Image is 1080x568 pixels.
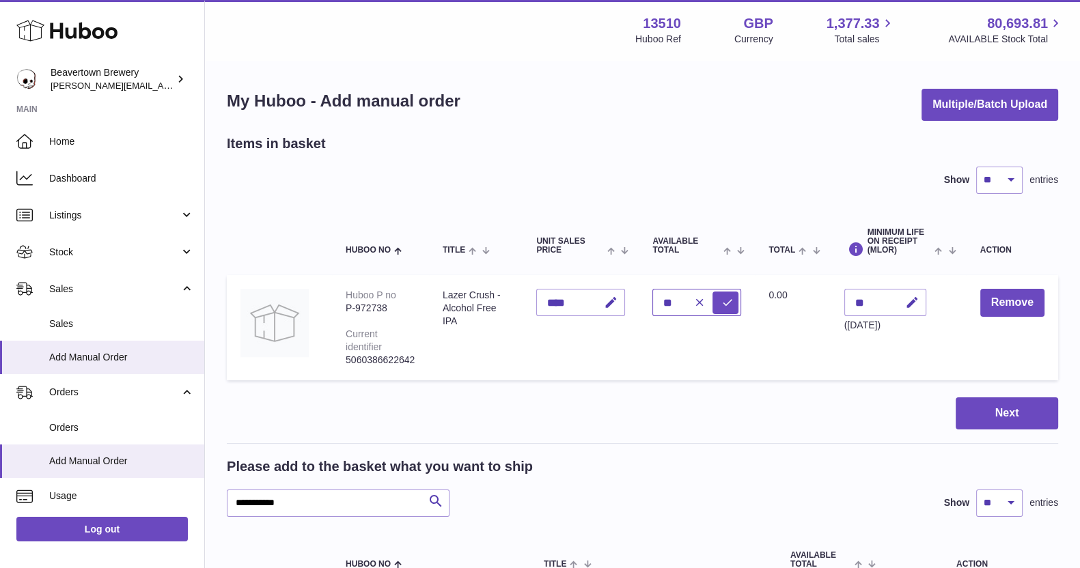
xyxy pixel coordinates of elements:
div: Huboo P no [346,289,396,300]
h2: Items in basket [227,134,326,153]
span: Stock [49,246,180,259]
span: Usage [49,489,194,502]
span: Unit Sales Price [536,237,604,255]
span: AVAILABLE Stock Total [948,33,1064,46]
div: Current identifier [346,328,382,352]
span: Title [443,246,465,255]
div: Huboo Ref [635,33,681,46]
span: Huboo no [346,246,391,255]
span: Dashboard [49,172,194,185]
span: 80,693.81 [987,14,1048,33]
span: entries [1029,496,1058,509]
img: Lazer Crush - Alcohol Free IPA [240,289,309,357]
div: Action [980,246,1044,255]
strong: GBP [743,14,773,33]
span: Orders [49,386,180,399]
span: AVAILABLE Total [652,237,720,255]
span: Total [769,246,795,255]
a: 1,377.33 Total sales [827,14,896,46]
button: Remove [980,289,1044,317]
span: entries [1029,173,1058,186]
img: richard.gilbert-cross@beavertownbrewery.co.uk [16,69,37,89]
div: ([DATE]) [844,319,926,332]
span: Sales [49,317,194,330]
button: Next [956,397,1058,429]
div: Currency [734,33,773,46]
div: P-972738 [346,302,415,315]
span: Minimum Life On Receipt (MLOR) [868,228,932,255]
div: 5060386622642 [346,354,415,367]
span: Listings [49,209,180,222]
span: Home [49,135,194,148]
span: Add Manual Order [49,455,194,468]
td: Lazer Crush - Alcohol Free IPA [429,275,523,380]
a: 80,693.81 AVAILABLE Stock Total [948,14,1064,46]
h2: Please add to the basket what you want to ship [227,457,533,476]
span: Orders [49,421,194,434]
button: Multiple/Batch Upload [922,89,1058,121]
label: Show [944,173,969,186]
span: Add Manual Order [49,351,194,364]
div: Beavertown Brewery [51,66,174,92]
span: [PERSON_NAME][EMAIL_ADDRESS][PERSON_NAME][DOMAIN_NAME] [51,80,347,91]
strong: 13510 [643,14,681,33]
span: Sales [49,283,180,296]
span: 1,377.33 [827,14,880,33]
h1: My Huboo - Add manual order [227,90,460,112]
a: Log out [16,517,188,541]
span: 0.00 [769,289,787,300]
label: Show [944,496,969,509]
span: Total sales [834,33,895,46]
